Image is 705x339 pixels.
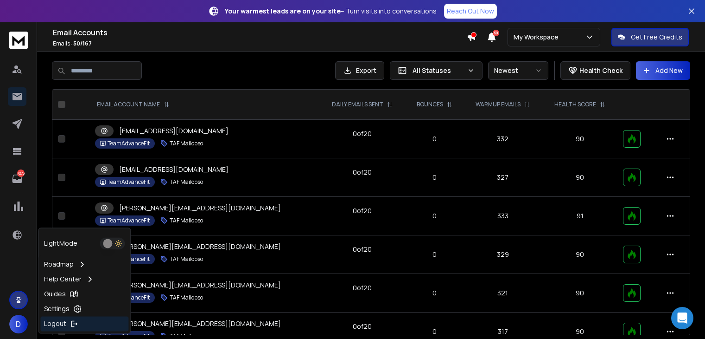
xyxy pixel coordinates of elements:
[554,101,596,108] p: HEALTH SCORE
[411,288,458,298] p: 0
[119,165,229,174] p: [EMAIL_ADDRESS][DOMAIN_NAME]
[108,140,150,147] p: TeamAdvanceFit
[225,7,437,16] p: – Turn visits into conversations
[636,61,690,80] button: Add New
[411,211,458,221] p: 0
[671,307,693,329] div: Open Intercom Messenger
[170,255,203,263] p: TAF Maildoso
[417,101,443,108] p: BOUNCES
[40,287,128,301] a: Guides
[542,158,617,197] td: 90
[353,129,372,138] div: 0 of 20
[542,197,617,235] td: 91
[170,178,203,186] p: TAF Maildoso
[170,217,203,224] p: TAF Maildoso
[332,101,383,108] p: DAILY EMAILS SENT
[40,272,128,287] a: Help Center
[9,32,28,49] img: logo
[53,40,467,47] p: Emails :
[97,101,169,108] div: EMAIL ACCOUNT NAME
[411,173,458,182] p: 0
[44,319,66,328] p: Logout
[8,169,26,188] a: 7276
[411,327,458,336] p: 0
[9,315,28,333] button: D
[464,274,542,313] td: 321
[411,250,458,259] p: 0
[119,242,281,251] p: [PERSON_NAME][EMAIL_ADDRESS][DOMAIN_NAME]
[464,158,542,197] td: 327
[119,203,281,213] p: [PERSON_NAME][EMAIL_ADDRESS][DOMAIN_NAME]
[488,61,548,80] button: Newest
[44,304,70,313] p: Settings
[119,126,229,136] p: [EMAIL_ADDRESS][DOMAIN_NAME]
[108,178,150,186] p: TeamAdvanceFit
[353,206,372,215] div: 0 of 20
[579,66,622,75] p: Health Check
[444,4,497,19] a: Reach Out Now
[40,257,128,272] a: Roadmap
[170,294,203,301] p: TAF Maildoso
[17,169,25,177] p: 7276
[119,280,281,290] p: [PERSON_NAME][EMAIL_ADDRESS][DOMAIN_NAME]
[44,239,77,248] p: Light Mode
[464,235,542,274] td: 329
[411,134,458,143] p: 0
[611,28,689,46] button: Get Free Credits
[170,140,203,147] p: TAF Maildoso
[353,283,372,293] div: 0 of 20
[44,274,82,284] p: Help Center
[464,197,542,235] td: 333
[44,260,74,269] p: Roadmap
[40,301,128,316] a: Settings
[44,289,66,299] p: Guides
[447,7,494,16] p: Reach Out Now
[73,39,92,47] span: 50 / 167
[225,7,341,15] strong: Your warmest leads are on your site
[53,27,467,38] h1: Email Accounts
[464,120,542,158] td: 332
[353,245,372,254] div: 0 of 20
[560,61,630,80] button: Health Check
[476,101,521,108] p: WARMUP EMAILS
[542,274,617,313] td: 90
[542,235,617,274] td: 90
[353,168,372,177] div: 0 of 20
[542,120,617,158] td: 90
[493,30,499,36] span: 50
[413,66,464,75] p: All Statuses
[631,33,682,42] p: Get Free Credits
[335,61,384,80] button: Export
[108,217,150,224] p: TeamAdvanceFit
[353,322,372,331] div: 0 of 20
[119,319,281,328] p: [PERSON_NAME][EMAIL_ADDRESS][DOMAIN_NAME]
[514,33,562,42] p: My Workspace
